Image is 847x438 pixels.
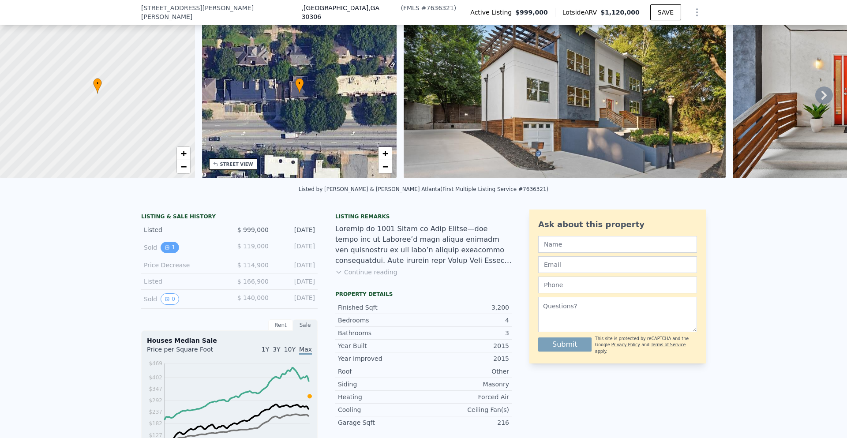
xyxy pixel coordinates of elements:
span: 3Y [273,346,280,353]
span: + [382,148,388,159]
div: • [295,78,304,94]
div: Ceiling Fan(s) [423,405,509,414]
div: Year Built [338,341,423,350]
div: Masonry [423,380,509,389]
div: Forced Air [423,393,509,401]
div: Property details [335,291,512,298]
div: Finished Sqft [338,303,423,312]
span: • [93,79,102,87]
div: Siding [338,380,423,389]
div: Cooling [338,405,423,414]
div: Loremip do 1001 Sitam co Adip Elitse—doe tempo inc ut Laboree’d magn aliqua enimadm ven quisnostr... [335,224,512,266]
div: LISTING & SALE HISTORY [141,213,318,222]
img: Sale: 167714920 Parcel: 13459081 [404,9,726,178]
span: $999,000 [515,8,548,17]
div: Year Improved [338,354,423,363]
div: 3 [423,329,509,337]
div: This site is protected by reCAPTCHA and the Google and apply. [595,336,697,355]
div: Bathrooms [338,329,423,337]
a: Zoom out [379,160,392,173]
span: − [180,161,186,172]
div: 4 [423,316,509,325]
div: Roof [338,367,423,376]
span: $1,120,000 [600,9,640,16]
div: STREET VIEW [220,161,253,168]
span: [STREET_ADDRESS][PERSON_NAME][PERSON_NAME] [141,4,302,21]
div: • [93,78,102,94]
a: Zoom in [177,147,190,160]
button: Submit [538,337,592,352]
button: SAVE [650,4,681,20]
div: Listing remarks [335,213,512,220]
div: 2015 [423,341,509,350]
span: • [295,79,304,87]
div: Rent [268,319,293,331]
a: Zoom out [177,160,190,173]
input: Name [538,236,697,253]
tspan: $292 [149,397,162,404]
tspan: $469 [149,360,162,367]
span: $ 119,000 [237,243,269,250]
div: Price per Square Foot [147,345,229,359]
div: Sold [144,242,222,253]
span: + [180,148,186,159]
div: Ask about this property [538,218,697,231]
div: [DATE] [276,242,315,253]
span: Lotside ARV [562,8,600,17]
button: View historical data [161,242,179,253]
div: Other [423,367,509,376]
div: [DATE] [276,277,315,286]
div: [DATE] [276,261,315,270]
input: Email [538,256,697,273]
tspan: $402 [149,374,162,381]
span: − [382,161,388,172]
div: 3,200 [423,303,509,312]
span: 1Y [262,346,269,353]
div: [DATE] [276,225,315,234]
span: $ 114,900 [237,262,269,269]
div: Listed [144,277,222,286]
button: View historical data [161,293,179,305]
div: Bedrooms [338,316,423,325]
span: $ 166,900 [237,278,269,285]
a: Zoom in [379,147,392,160]
div: ( ) [401,4,456,12]
a: Terms of Service [651,342,686,347]
div: Listed by [PERSON_NAME] & [PERSON_NAME] Atlanta (First Multiple Listing Service #7636321) [299,186,548,192]
span: , [GEOGRAPHIC_DATA] [302,4,399,21]
div: Sale [293,319,318,331]
span: Active Listing [470,8,515,17]
span: # 7636321 [421,4,454,11]
div: Heating [338,393,423,401]
span: FMLS [403,4,420,11]
div: Listed [144,225,222,234]
div: 216 [423,418,509,427]
div: Houses Median Sale [147,336,312,345]
span: $ 999,000 [237,226,269,233]
div: Price Decrease [144,261,222,270]
div: Sold [144,293,222,305]
div: Garage Sqft [338,418,423,427]
div: 2015 [423,354,509,363]
span: 10Y [284,346,296,353]
button: Show Options [688,4,706,21]
span: $ 140,000 [237,294,269,301]
input: Phone [538,277,697,293]
a: Privacy Policy [611,342,640,347]
tspan: $347 [149,386,162,392]
div: [DATE] [276,293,315,305]
span: Max [299,346,312,355]
tspan: $182 [149,420,162,427]
tspan: $237 [149,409,162,415]
button: Continue reading [335,268,397,277]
